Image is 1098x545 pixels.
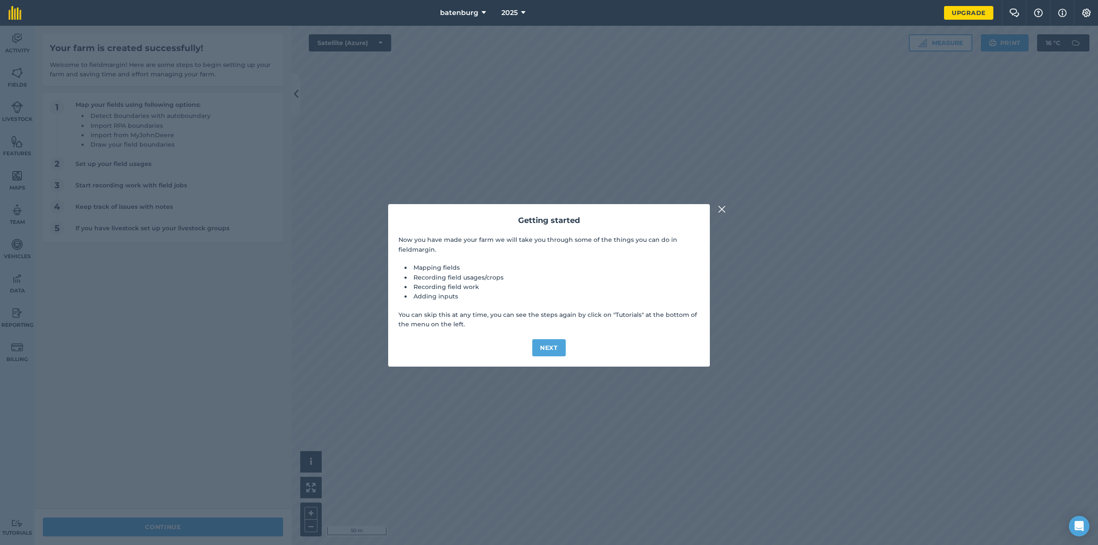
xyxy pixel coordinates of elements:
img: Two speech bubbles overlapping with the left bubble in the forefront [1009,9,1020,17]
div: Open Intercom Messenger [1069,516,1089,536]
img: A question mark icon [1033,9,1044,17]
span: batenburg [440,8,478,18]
li: Mapping fields [411,263,700,272]
li: Adding inputs [411,292,700,301]
p: Now you have made your farm we will take you through some of the things you can do in fieldmargin. [398,235,700,254]
p: You can skip this at any time, you can see the steps again by click on "Tutorials" at the bottom ... [398,310,700,329]
img: svg+xml;base64,PHN2ZyB4bWxucz0iaHR0cDovL3d3dy53My5vcmcvMjAwMC9zdmciIHdpZHRoPSIyMiIgaGVpZ2h0PSIzMC... [718,204,726,214]
button: Next [532,339,566,356]
li: Recording field usages/crops [411,273,700,282]
span: 2025 [501,8,518,18]
li: Recording field work [411,282,700,292]
h2: Getting started [398,214,700,227]
img: A cog icon [1081,9,1092,17]
img: fieldmargin Logo [9,6,21,20]
img: svg+xml;base64,PHN2ZyB4bWxucz0iaHR0cDovL3d3dy53My5vcmcvMjAwMC9zdmciIHdpZHRoPSIxNyIgaGVpZ2h0PSIxNy... [1058,8,1067,18]
a: Upgrade [944,6,993,20]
